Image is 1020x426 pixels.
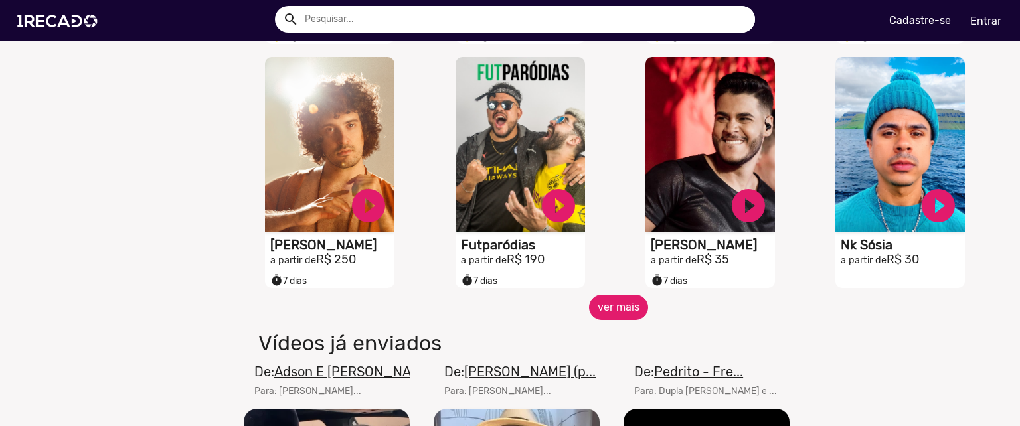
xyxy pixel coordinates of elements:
h2: R$ 250 [270,253,394,267]
a: Entrar [962,9,1010,33]
small: a partir de [461,255,507,266]
h1: Futparódias [461,237,585,253]
mat-card-subtitle: Para: [PERSON_NAME]... [254,384,434,398]
u: Pedrito - Fre... [654,364,743,380]
mat-card-subtitle: Para: Dupla [PERSON_NAME] e ... [634,384,777,398]
video: S1RECADO vídeos dedicados para fãs e empresas [456,57,585,232]
h2: R$ 30 [841,253,965,267]
h1: Vídeos já enviados [248,330,735,356]
mat-card-title: De: [634,362,777,382]
small: timer [461,274,473,287]
small: a partir de [651,255,697,266]
u: Adson E [PERSON_NAME] [274,364,434,380]
button: Example home icon [278,7,301,30]
mat-card-subtitle: Para: [PERSON_NAME]... [444,384,596,398]
mat-card-title: De: [444,362,596,382]
a: play_circle_filled [728,186,768,226]
i: timer [651,271,663,287]
i: timer [270,271,283,287]
small: timer [651,274,663,287]
video: S1RECADO vídeos dedicados para fãs e empresas [645,57,775,232]
a: play_circle_filled [918,186,958,226]
a: play_circle_filled [539,186,578,226]
a: play_circle_filled [349,186,388,226]
small: a partir de [270,255,316,266]
small: timer [270,274,283,287]
h2: R$ 190 [461,253,585,267]
u: [PERSON_NAME] (p... [464,364,596,380]
h1: Nk Sósia [841,237,965,253]
h1: [PERSON_NAME] [651,237,775,253]
small: a partir de [841,255,887,266]
span: 7 dias [461,275,497,287]
i: timer [461,271,473,287]
video: S1RECADO vídeos dedicados para fãs e empresas [265,57,394,232]
h2: R$ 35 [651,253,775,267]
input: Pesquisar... [295,6,755,33]
button: ver mais [589,295,648,320]
span: 7 dias [270,275,307,287]
u: Cadastre-se [889,14,951,27]
video: S1RECADO vídeos dedicados para fãs e empresas [835,57,965,232]
mat-icon: Example home icon [283,11,299,27]
span: 7 dias [651,275,687,287]
h1: [PERSON_NAME] [270,237,394,253]
mat-card-title: De: [254,362,434,382]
